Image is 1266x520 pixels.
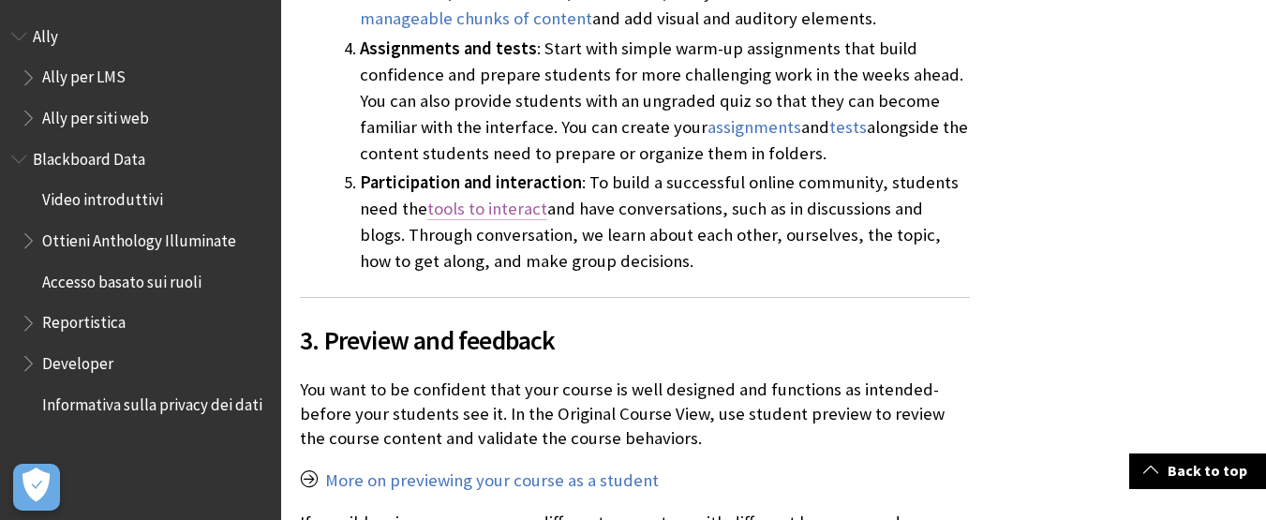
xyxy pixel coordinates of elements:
[42,102,149,127] span: Ally per siti web
[427,198,547,220] a: tools to interact
[707,116,801,139] a: assignments
[11,21,270,134] nav: Book outline for Anthology Ally Help
[42,62,126,87] span: Ally per LMS
[42,307,126,333] span: Reportistica
[1129,453,1266,488] a: Back to top
[360,170,970,275] li: : To build a successful online community, students need the and have conversations, such as in di...
[360,171,582,193] span: Participation and interaction
[42,348,113,373] span: Developer
[325,469,659,492] a: More on previewing your course as a student
[33,143,145,169] span: Blackboard Data
[829,116,867,139] a: tests
[42,389,262,414] span: Informativa sulla privacy dei dati
[33,21,58,46] span: Ally
[13,464,60,511] button: Apri preferenze
[300,378,970,452] p: You want to be confident that your course is well designed and functions as intended-before your ...
[300,297,970,360] h2: 3. Preview and feedback
[42,266,201,291] span: Accesso basato sui ruoli
[42,185,163,210] span: Video introduttivi
[360,36,970,167] li: : Start with simple warm-up assignments that build confidence and prepare students for more chall...
[360,37,537,59] span: Assignments and tests
[42,225,236,250] span: Ottieni Anthology Illuminate
[11,143,270,421] nav: Book outline for Anthology Illuminate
